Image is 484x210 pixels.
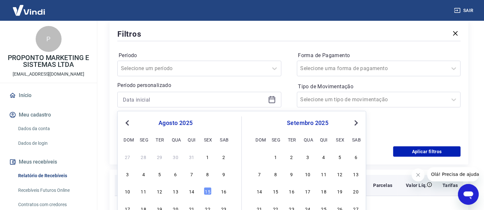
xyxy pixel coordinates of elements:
[320,187,328,195] div: Choose quinta-feira, 18 de setembro de 2025
[16,169,89,182] a: Relatório de Recebíveis
[119,52,280,59] label: Período
[156,170,163,178] div: Choose terça-feira, 5 de agosto de 2025
[172,187,180,195] div: Choose quarta-feira, 13 de agosto de 2025
[4,5,54,10] span: Olá! Precisa de ajuda?
[288,135,296,143] div: ter
[256,135,264,143] div: dom
[140,170,148,178] div: Choose segunda-feira, 4 de agosto de 2025
[124,153,131,161] div: Choose domingo, 27 de julho de 2025
[336,170,344,178] div: Choose sexta-feira, 12 de setembro de 2025
[188,187,195,195] div: Choose quinta-feira, 14 de agosto de 2025
[352,187,360,195] div: Choose sábado, 20 de setembro de 2025
[272,170,279,178] div: Choose segunda-feira, 8 de setembro de 2025
[453,5,476,17] button: Sair
[373,182,392,189] p: Parcelas
[124,119,131,127] button: Previous Month
[124,135,131,143] div: dom
[140,187,148,195] div: Choose segunda-feira, 11 de agosto de 2025
[220,170,228,178] div: Choose sábado, 9 de agosto de 2025
[124,170,131,178] div: Choose domingo, 3 de agosto de 2025
[304,170,312,178] div: Choose quarta-feira, 10 de setembro de 2025
[220,153,228,161] div: Choose sábado, 2 de agosto de 2025
[123,119,229,127] div: agosto 2025
[204,135,212,143] div: sex
[352,135,360,143] div: sab
[16,137,89,150] a: Dados de login
[220,135,228,143] div: sab
[8,108,89,122] button: Meu cadastro
[304,135,312,143] div: qua
[204,153,212,161] div: Choose sexta-feira, 1 de agosto de 2025
[320,170,328,178] div: Choose quinta-feira, 11 de setembro de 2025
[36,26,62,52] div: P
[172,170,180,178] div: Choose quarta-feira, 6 de agosto de 2025
[272,153,279,161] div: Choose segunda-feira, 1 de setembro de 2025
[288,187,296,195] div: Choose terça-feira, 16 de setembro de 2025
[140,135,148,143] div: seg
[220,187,228,195] div: Choose sábado, 16 de agosto de 2025
[336,153,344,161] div: Choose sexta-feira, 5 de setembro de 2025
[443,182,458,189] p: Tarifas
[117,81,281,89] p: Período personalizado
[16,184,89,197] a: Recebíveis Futuros Online
[352,170,360,178] div: Choose sábado, 13 de setembro de 2025
[336,135,344,143] div: sex
[298,52,460,59] label: Forma de Pagamento
[8,0,50,20] img: Vindi
[352,153,360,161] div: Choose sábado, 6 de setembro de 2025
[304,153,312,161] div: Choose quarta-feira, 3 de setembro de 2025
[256,153,264,161] div: Choose domingo, 31 de agosto de 2025
[336,187,344,195] div: Choose sexta-feira, 19 de setembro de 2025
[13,71,84,78] p: [EMAIL_ADDRESS][DOMAIN_NAME]
[272,187,279,195] div: Choose segunda-feira, 15 de setembro de 2025
[406,182,427,189] p: Valor Líq.
[288,170,296,178] div: Choose terça-feira, 9 de setembro de 2025
[172,135,180,143] div: qua
[5,55,92,68] p: PROPONTO MARKETING E SISTEMAS LTDA
[272,135,279,143] div: seg
[320,153,328,161] div: Choose quinta-feira, 4 de setembro de 2025
[123,95,266,105] input: Data inicial
[156,153,163,161] div: Choose terça-feira, 29 de julho de 2025
[204,187,212,195] div: Choose sexta-feira, 15 de agosto de 2025
[188,153,195,161] div: Choose quinta-feira, 31 de julho de 2025
[256,170,264,178] div: Choose domingo, 7 de setembro de 2025
[412,168,425,181] iframe: Fechar mensagem
[8,155,89,169] button: Meus recebíveis
[298,83,460,91] label: Tipo de Movimentação
[16,122,89,135] a: Dados da conta
[156,187,163,195] div: Choose terça-feira, 12 de agosto de 2025
[304,187,312,195] div: Choose quarta-feira, 17 de setembro de 2025
[255,119,361,127] div: setembro 2025
[352,119,360,127] button: Next Month
[188,135,195,143] div: qui
[427,167,479,181] iframe: Mensagem da empresa
[256,187,264,195] div: Choose domingo, 14 de setembro de 2025
[288,153,296,161] div: Choose terça-feira, 2 de setembro de 2025
[140,153,148,161] div: Choose segunda-feira, 28 de julho de 2025
[458,184,479,205] iframe: Botão para abrir a janela de mensagens
[172,153,180,161] div: Choose quarta-feira, 30 de julho de 2025
[204,170,212,178] div: Choose sexta-feira, 8 de agosto de 2025
[117,29,141,39] h5: Filtros
[320,135,328,143] div: qui
[393,146,461,157] button: Aplicar filtros
[8,88,89,103] a: Início
[156,135,163,143] div: ter
[188,170,195,178] div: Choose quinta-feira, 7 de agosto de 2025
[124,187,131,195] div: Choose domingo, 10 de agosto de 2025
